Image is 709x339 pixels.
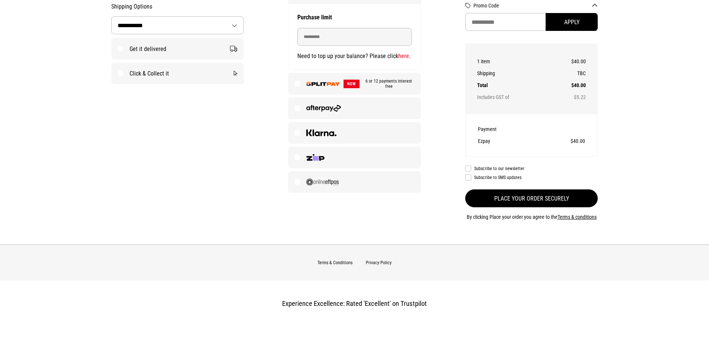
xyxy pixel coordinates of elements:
a: here [398,52,409,60]
label: Subscribe to our newsletter [465,166,598,172]
th: Includes GST of [477,91,552,103]
h2: Shipping Options [111,3,244,10]
input: Purchase limit [297,28,412,46]
label: Click & Collect it [112,63,244,84]
th: Total [477,79,552,91]
input: Promo Code [465,13,598,31]
a: Terms & Conditions [317,260,352,265]
button: Open LiveChat chat widget [6,3,28,25]
img: Online EFTPOS [306,179,339,185]
select: Country [112,17,243,34]
span: NEW [344,80,360,88]
td: $5.22 [552,91,586,103]
button: Promo Code [473,3,598,9]
td: $40.00 [552,55,586,67]
th: Shipping [477,67,552,79]
button: Apply [546,13,598,31]
img: Zip [306,154,325,161]
th: Ezpay [478,135,538,147]
button: Place your order securely [465,189,598,207]
a: Privacy Policy [366,260,392,265]
img: Afterpay [306,105,341,112]
span: 6 or 12 payments interest free [360,79,415,89]
td: TBC [552,67,586,79]
td: $40.00 [538,135,585,147]
h3: Experience Excellence: Rated 'Excellent' on Trustpilot [169,300,541,308]
th: Payment [478,123,538,135]
label: Get it delivered [112,38,244,59]
td: $40.00 [552,79,586,91]
a: Terms & conditions [558,214,597,220]
th: 1 item [477,55,552,67]
img: SPLITPAY [306,82,340,86]
p: Need to top up your balance? Please click . [297,52,412,61]
label: Subscribe to SMS updates [465,175,598,180]
strong: Purchase limit [297,14,332,21]
img: Klarna [306,129,336,136]
p: By clicking Place your order you agree to the [465,212,598,221]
